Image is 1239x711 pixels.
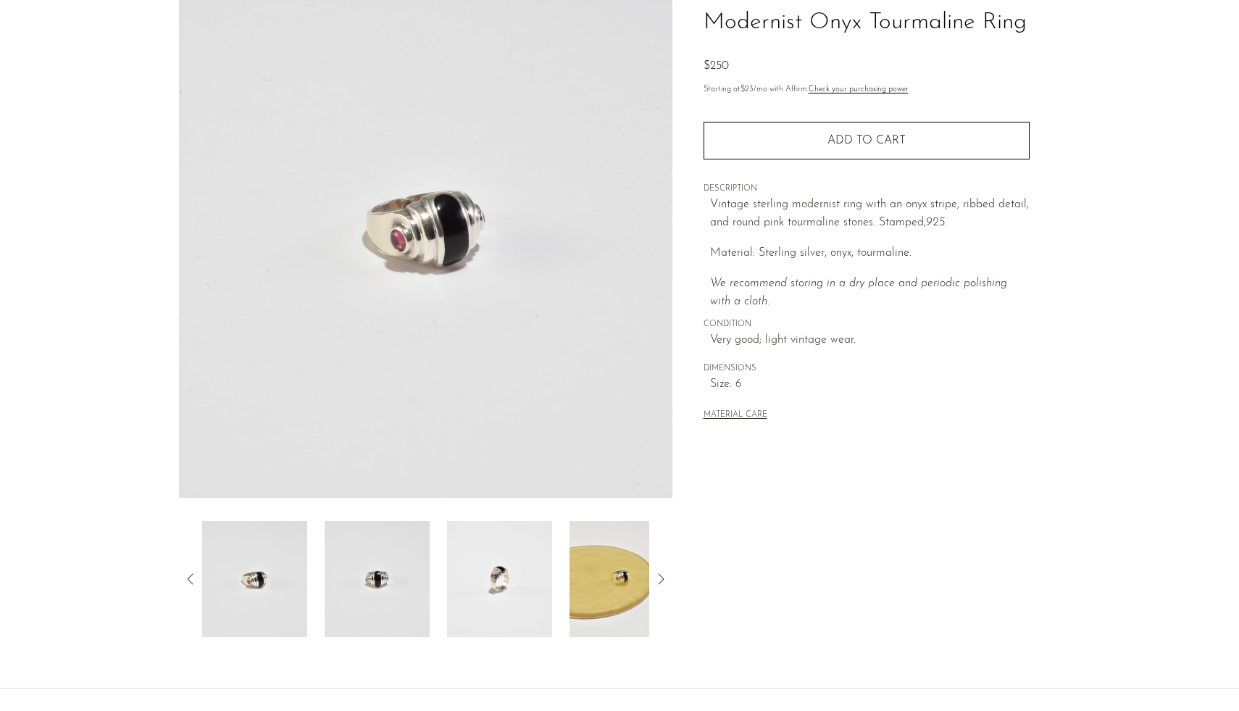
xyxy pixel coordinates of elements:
h1: Modernist Onyx Tourmaline Ring [704,4,1030,41]
img: Modernist Onyx Tourmaline Ring [570,521,675,637]
span: Add to cart [827,134,906,148]
img: Modernist Onyx Tourmaline Ring [447,521,552,637]
span: CONDITION [704,318,1030,331]
img: Modernist Onyx Tourmaline Ring [202,521,307,637]
span: DESCRIPTION [704,183,1030,196]
span: Very good; light vintage wear. [710,331,1030,350]
button: Add to cart [704,122,1030,159]
span: Size: 6 [710,375,1030,394]
a: Check your purchasing power - Learn more about Affirm Financing (opens in modal) [809,86,909,93]
span: DIMENSIONS [704,362,1030,375]
span: $250 [704,60,729,72]
p: Vintage sterling modernist ring with an onyx stripe, ribbed detail, and round pink tourmaline sto... [710,196,1030,233]
button: MATERIAL CARE [704,410,767,421]
img: Modernist Onyx Tourmaline Ring [325,521,430,637]
em: 925. [926,217,947,228]
p: Material: Sterling silver, onyx, tourmaline. [710,244,1030,263]
span: $23 [741,86,754,93]
i: We recommend storing in a dry place and periodic polishing with a cloth. [710,278,1007,308]
p: Starting at /mo with Affirm. [704,83,1030,96]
